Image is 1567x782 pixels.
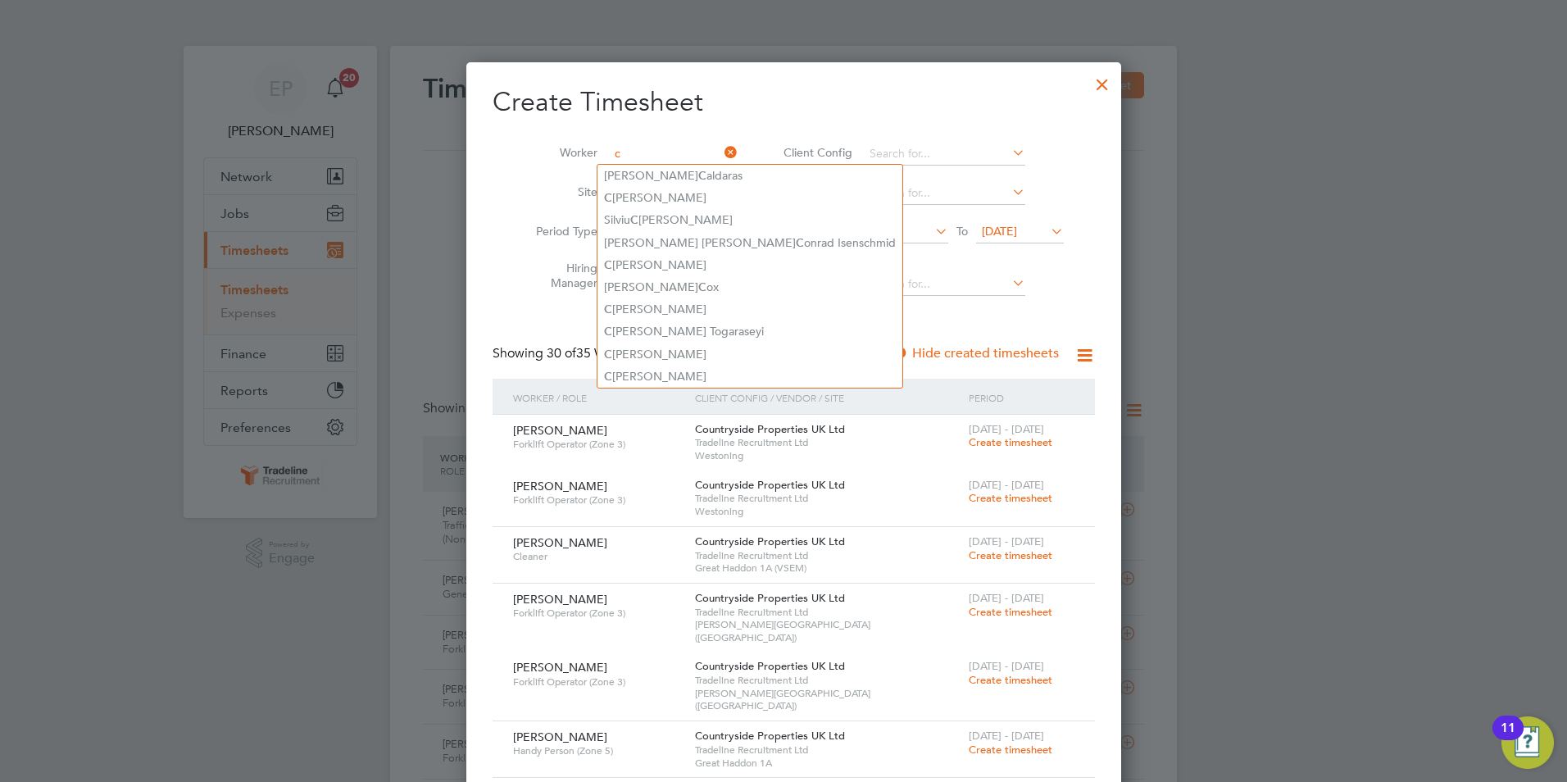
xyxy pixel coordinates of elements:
span: [DATE] - [DATE] [969,591,1044,605]
li: [PERSON_NAME] Togaraseyi [597,321,902,343]
span: Create timesheet [969,548,1052,562]
span: Create timesheet [969,491,1052,505]
span: [PERSON_NAME][GEOGRAPHIC_DATA] ([GEOGRAPHIC_DATA]) [695,618,961,643]
span: [PERSON_NAME] [513,730,607,744]
span: 35 Workers [547,345,642,361]
b: C [604,325,612,339]
label: Hiring Manager [524,261,597,290]
b: C [698,169,706,183]
b: C [604,348,612,361]
input: Search for... [609,143,738,166]
span: [PERSON_NAME] [513,535,607,550]
span: Tradeline Recruitment Ltd [695,674,961,687]
span: To [952,221,973,242]
span: [DATE] - [DATE] [969,729,1044,743]
li: [PERSON_NAME] aldaras [597,165,902,187]
span: Great Haddon 1A [695,757,961,770]
b: C [604,370,612,384]
span: [PERSON_NAME] [513,479,607,493]
span: Tradeline Recruitment Ltd [695,743,961,757]
span: Create timesheet [969,605,1052,619]
label: Hide created timesheets [893,345,1059,361]
span: [DATE] - [DATE] [969,478,1044,492]
span: Countryside Properties UK Ltd [695,534,845,548]
label: Period Type [524,224,597,239]
li: [PERSON_NAME] [597,254,902,276]
b: C [698,280,706,294]
span: Forklift Operator (Zone 3) [513,607,683,620]
b: C [630,213,638,227]
span: Countryside Properties UK Ltd [695,422,845,436]
label: Worker [524,145,597,160]
span: Westoning [695,449,961,462]
input: Search for... [864,182,1025,205]
span: Tradeline Recruitment Ltd [695,492,961,505]
span: [DATE] [982,224,1017,239]
span: Tradeline Recruitment Ltd [695,436,961,449]
span: Create timesheet [969,743,1052,757]
button: Open Resource Center, 11 new notifications [1501,716,1554,769]
input: Search for... [864,143,1025,166]
span: Countryside Properties UK Ltd [695,659,845,673]
div: Worker / Role [509,379,691,416]
b: C [604,191,612,205]
span: Countryside Properties UK Ltd [695,591,845,605]
div: Period [965,379,1079,416]
span: [PERSON_NAME] [513,592,607,607]
b: C [796,236,804,250]
span: [DATE] - [DATE] [969,534,1044,548]
span: [PERSON_NAME] [513,660,607,675]
span: Handy Person (Zone 5) [513,744,683,757]
span: Tradeline Recruitment Ltd [695,549,961,562]
span: Forklift Operator (Zone 3) [513,493,683,507]
span: [DATE] - [DATE] [969,659,1044,673]
span: 30 of [547,345,576,361]
span: [PERSON_NAME] [513,423,607,438]
div: Showing [493,345,645,362]
span: Forklift Operator (Zone 3) [513,438,683,451]
b: C [604,258,612,272]
span: [DATE] - [DATE] [969,422,1044,436]
div: Client Config / Vendor / Site [691,379,965,416]
span: Great Haddon 1A (VSEM) [695,561,961,575]
span: Tradeline Recruitment Ltd [695,606,961,619]
li: Silviu [PERSON_NAME] [597,209,902,231]
li: [PERSON_NAME] [597,187,902,209]
li: [PERSON_NAME] ox [597,276,902,298]
li: [PERSON_NAME] [PERSON_NAME] onrad Isenschmid [597,232,902,254]
span: Cleaner [513,550,683,563]
span: Create timesheet [969,673,1052,687]
li: [PERSON_NAME] [597,298,902,321]
li: [PERSON_NAME] [597,366,902,388]
span: Create timesheet [969,435,1052,449]
li: [PERSON_NAME] [597,343,902,366]
span: Countryside Properties UK Ltd [695,478,845,492]
div: 11 [1501,728,1515,749]
label: Client Config [779,145,852,160]
label: Site [524,184,597,199]
b: C [604,302,612,316]
input: Search for... [864,273,1025,296]
span: Westoning [695,505,961,518]
h2: Create Timesheet [493,85,1095,120]
span: Forklift Operator (Zone 3) [513,675,683,689]
span: Countryside Properties UK Ltd [695,729,845,743]
span: [PERSON_NAME][GEOGRAPHIC_DATA] ([GEOGRAPHIC_DATA]) [695,687,961,712]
